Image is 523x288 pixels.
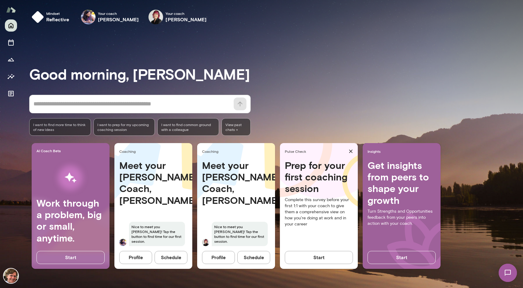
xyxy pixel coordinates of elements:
[29,65,523,82] h3: Good morning, [PERSON_NAME]
[285,149,346,154] span: Pulse Check
[202,149,273,154] span: Coaching
[37,251,105,264] button: Start
[5,36,17,49] button: Sessions
[157,118,219,136] div: I want to find common ground with a colleague
[5,19,17,32] button: Home
[161,122,215,132] span: I want to find common ground with a colleague
[29,118,91,136] div: I want to find more time to think of new ideas
[129,222,185,246] span: Nice to meet you [PERSON_NAME]! Tap the button to find time for our first session.
[368,159,436,206] h4: Get insights from peers to shape your growth
[285,251,353,264] button: Start
[5,53,17,66] button: Growth Plan
[119,239,127,246] img: Aradhana Goel Goel
[98,16,139,23] h6: [PERSON_NAME]
[119,251,152,264] button: Profile
[77,7,143,27] div: Aradhana GoelYour coach[PERSON_NAME]
[32,11,44,23] img: mindset
[37,148,107,153] span: AI Coach Beta
[368,149,438,154] span: Insights
[5,87,17,100] button: Documents
[33,122,87,132] span: I want to find more time to think of new ideas
[237,251,270,264] button: Schedule
[368,251,436,264] button: Start
[166,11,207,16] span: Your coach
[44,159,98,197] img: AI Workflows
[81,10,96,24] img: Aradhana Goel
[148,10,163,24] img: Leigh Allen-Arredondo
[4,269,18,283] img: Jonathan Sims
[221,118,251,136] span: View past chats ->
[285,159,353,194] h4: Prep for your first coaching session
[202,251,235,264] button: Profile
[144,7,211,27] div: Leigh Allen-ArredondoYour coach[PERSON_NAME]
[368,208,436,227] p: Turn Strengths and Opportunities feedback from your peers into action with your coach.
[6,4,16,15] img: Mento
[29,7,74,27] button: Mindsetreflective
[202,239,209,246] img: Leigh Allen-Arredondo Allen-Arredondo
[97,122,151,132] span: I want to prep for my upcoming coaching session
[155,251,187,264] button: Schedule
[212,222,268,246] span: Nice to meet you [PERSON_NAME]! Tap the button to find time for our first session.
[285,197,353,227] p: Complete this survey before your first 1:1 with your coach to give them a comprehensive view on h...
[93,118,155,136] div: I want to prep for my upcoming coaching session
[98,11,139,16] span: Your coach
[46,16,69,23] h6: reflective
[46,11,69,16] span: Mindset
[37,197,105,244] h4: Work through a problem, big or small, anytime.
[5,70,17,83] button: Insights
[202,159,270,206] h4: Meet your [PERSON_NAME] Coach, [PERSON_NAME]
[166,16,207,23] h6: [PERSON_NAME]
[119,159,187,206] h4: Meet your [PERSON_NAME] Coach, [PERSON_NAME]
[119,149,190,154] span: Coaching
